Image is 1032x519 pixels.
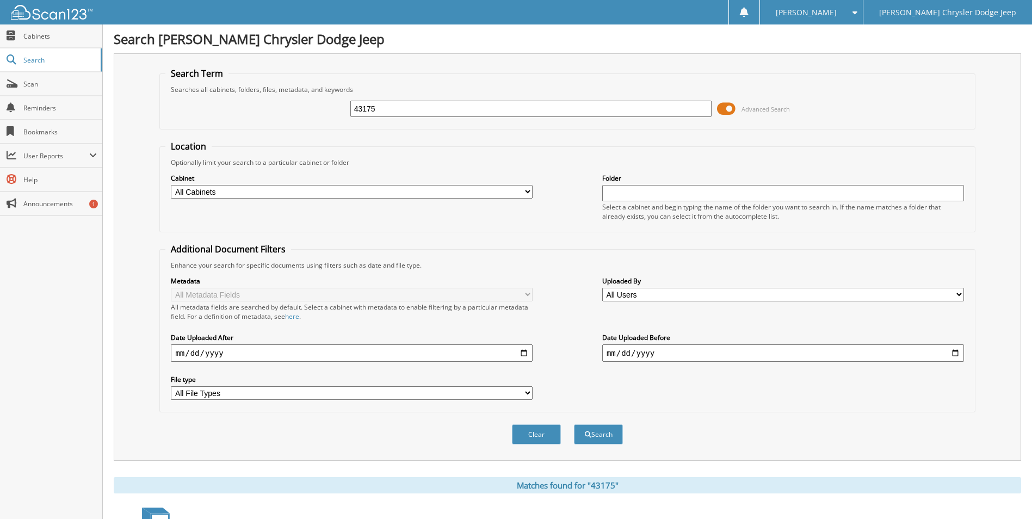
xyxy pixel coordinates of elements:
[602,202,964,221] div: Select a cabinet and begin typing the name of the folder you want to search in. If the name match...
[741,105,790,113] span: Advanced Search
[879,9,1016,16] span: [PERSON_NAME] Chrysler Dodge Jeep
[602,333,964,342] label: Date Uploaded Before
[165,140,212,152] legend: Location
[165,261,969,270] div: Enhance your search for specific documents using filters such as date and file type.
[165,158,969,167] div: Optionally limit your search to a particular cabinet or folder
[285,312,299,321] a: here
[602,276,964,286] label: Uploaded By
[23,151,89,160] span: User Reports
[11,5,92,20] img: scan123-logo-white.svg
[23,127,97,137] span: Bookmarks
[602,174,964,183] label: Folder
[171,344,533,362] input: start
[165,67,228,79] legend: Search Term
[165,85,969,94] div: Searches all cabinets, folders, files, metadata, and keywords
[114,30,1021,48] h1: Search [PERSON_NAME] Chrysler Dodge Jeep
[114,477,1021,493] div: Matches found for "43175"
[171,174,533,183] label: Cabinet
[23,79,97,89] span: Scan
[23,199,97,208] span: Announcements
[23,103,97,113] span: Reminders
[776,9,837,16] span: [PERSON_NAME]
[165,243,291,255] legend: Additional Document Filters
[602,344,964,362] input: end
[574,424,623,444] button: Search
[23,32,97,41] span: Cabinets
[171,333,533,342] label: Date Uploaded After
[512,424,561,444] button: Clear
[171,302,533,321] div: All metadata fields are searched by default. Select a cabinet with metadata to enable filtering b...
[171,276,533,286] label: Metadata
[23,175,97,184] span: Help
[171,375,533,384] label: File type
[23,55,95,65] span: Search
[89,200,98,208] div: 1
